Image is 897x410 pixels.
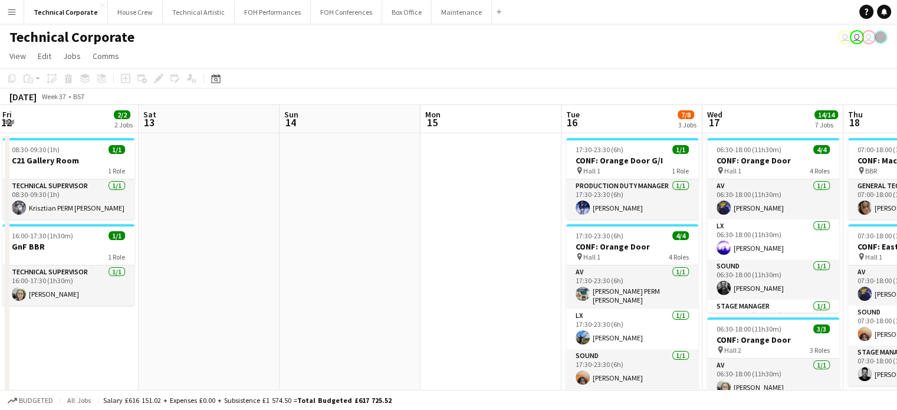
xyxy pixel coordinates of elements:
[5,48,31,64] a: View
[65,396,93,405] span: All jobs
[9,51,26,61] span: View
[838,30,852,44] app-user-avatar: Liveforce Admin
[103,396,392,405] div: Salary £616 151.02 + Expenses £0.00 + Subsistence £1 574.50 =
[873,30,888,44] app-user-avatar: Gabrielle Barr
[73,92,85,101] div: BST
[38,51,51,61] span: Edit
[33,48,56,64] a: Edit
[382,1,432,24] button: Box Office
[39,92,68,101] span: Week 37
[93,51,119,61] span: Comms
[432,1,492,24] button: Maintenance
[24,1,108,24] button: Technical Corporate
[862,30,876,44] app-user-avatar: Liveforce Admin
[850,30,864,44] app-user-avatar: Liveforce Admin
[9,91,37,103] div: [DATE]
[19,396,53,405] span: Budgeted
[58,48,86,64] a: Jobs
[63,51,81,61] span: Jobs
[311,1,382,24] button: FOH Conferences
[88,48,124,64] a: Comms
[297,396,392,405] span: Total Budgeted £617 725.52
[6,394,55,407] button: Budgeted
[163,1,235,24] button: Technical Artistic
[235,1,311,24] button: FOH Performances
[9,28,134,46] h1: Technical Corporate
[108,1,163,24] button: House Crew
